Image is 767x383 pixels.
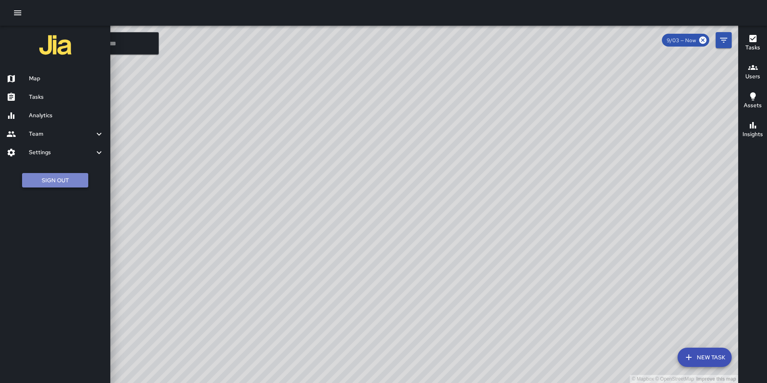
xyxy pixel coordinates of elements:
[29,111,104,120] h6: Analytics
[22,173,88,188] button: Sign Out
[745,43,760,52] h6: Tasks
[745,72,760,81] h6: Users
[743,130,763,139] h6: Insights
[39,29,71,61] img: jia-logo
[744,101,762,110] h6: Assets
[29,93,104,102] h6: Tasks
[29,130,94,139] h6: Team
[678,348,732,367] button: New Task
[29,148,94,157] h6: Settings
[29,74,104,83] h6: Map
